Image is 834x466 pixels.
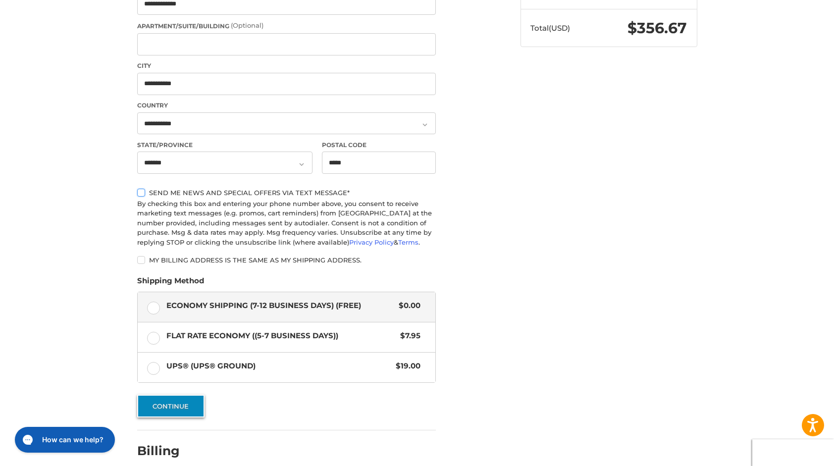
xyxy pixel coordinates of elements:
[391,361,421,372] span: $19.00
[10,423,118,456] iframe: Gorgias live chat messenger
[137,275,204,291] legend: Shipping Method
[166,300,394,311] span: Economy Shipping (7-12 Business Days) (Free)
[396,330,421,342] span: $7.95
[137,101,436,110] label: Country
[231,21,263,29] small: (Optional)
[394,300,421,311] span: $0.00
[166,330,396,342] span: Flat Rate Economy ((5-7 Business Days))
[137,21,436,31] label: Apartment/Suite/Building
[322,141,436,150] label: Postal Code
[530,23,570,33] span: Total (USD)
[137,256,436,264] label: My billing address is the same as my shipping address.
[137,199,436,248] div: By checking this box and entering your phone number above, you consent to receive marketing text ...
[166,361,391,372] span: UPS® (UPS® Ground)
[137,395,205,417] button: Continue
[137,189,436,197] label: Send me news and special offers via text message*
[137,61,436,70] label: City
[752,439,834,466] iframe: Google Customer Reviews
[398,238,418,246] a: Terms
[137,443,195,459] h2: Billing
[349,238,394,246] a: Privacy Policy
[137,141,313,150] label: State/Province
[627,19,687,37] span: $356.67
